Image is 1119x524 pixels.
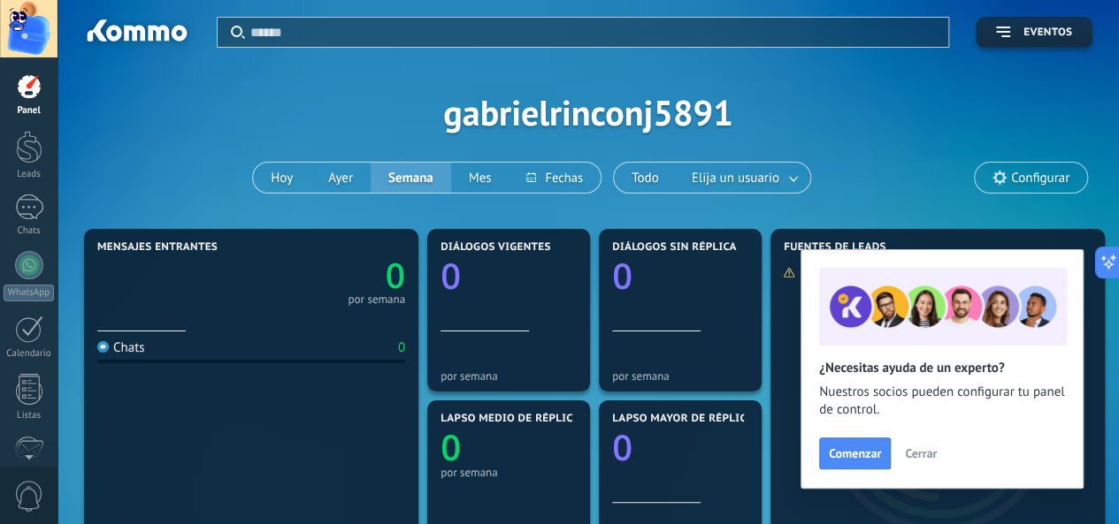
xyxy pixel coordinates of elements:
h2: ¿Necesitas ayuda de un experto? [819,360,1065,376]
span: Mensajes entrantes [97,241,218,254]
div: No hay suficientes datos para mostrar [783,265,998,280]
button: Hoy [253,163,310,193]
a: 0 [251,252,405,299]
text: 0 [441,422,461,471]
div: por semana [441,466,577,479]
button: Comenzar [819,437,891,469]
text: 0 [441,251,461,300]
span: Diálogos sin réplica [612,241,737,254]
div: Chats [97,339,145,356]
text: 0 [386,252,405,299]
div: por semana [348,295,405,304]
div: 0 [398,339,405,356]
button: Cerrar [897,440,945,467]
span: Elija un usuario [688,166,783,190]
span: Lapso mayor de réplica [612,413,753,425]
span: Cerrar [905,447,937,459]
span: Eventos [1023,27,1072,39]
text: 0 [612,422,632,471]
button: Fechas [509,163,600,193]
div: Leads [4,169,55,180]
img: Chats [97,341,109,353]
span: Diálogos vigentes [441,241,551,254]
span: Nuestros socios pueden configurar tu panel de control. [819,384,1065,419]
button: Mes [451,163,510,193]
div: Listas [4,410,55,421]
button: Semana [371,163,451,193]
button: Elija un usuario [677,163,810,193]
span: Lapso medio de réplica [441,413,580,425]
button: Eventos [976,17,1092,48]
button: Ayer [310,163,371,193]
div: por semana [612,369,748,383]
div: Panel [4,105,55,117]
text: 0 [612,251,632,300]
button: Todo [614,163,677,193]
span: Configurar [1011,171,1069,186]
div: Chats [4,225,55,237]
span: Comenzar [829,447,881,459]
span: Fuentes de leads [784,241,886,254]
div: Calendario [4,348,55,360]
div: WhatsApp [4,285,54,301]
div: por semana [441,369,577,383]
